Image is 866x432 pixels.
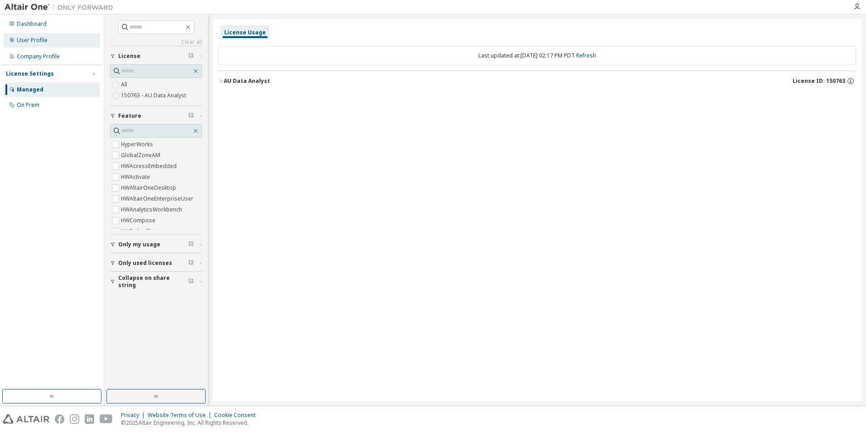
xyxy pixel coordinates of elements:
[576,52,596,59] a: Refresh
[17,53,60,60] div: Company Profile
[121,182,178,193] label: HWAltairOneDesktop
[85,414,94,424] img: linkedin.svg
[148,412,214,419] div: Website Terms of Use
[118,53,140,60] span: License
[110,235,202,254] button: Only my usage
[121,79,129,90] label: All
[121,139,155,150] label: HyperWorks
[121,90,188,101] label: 150763 - AU Data Analyst
[3,414,49,424] img: altair_logo.svg
[17,101,39,109] div: On Prem
[121,193,195,204] label: HWAltairOneEnterpriseUser
[17,37,48,44] div: User Profile
[118,259,172,267] span: Only used licenses
[55,414,64,424] img: facebook.svg
[214,412,261,419] div: Cookie Consent
[121,215,157,226] label: HWCompose
[218,46,856,65] div: Last updated at: [DATE] 02:17 PM PDT
[17,20,47,28] div: Dashboard
[100,414,113,424] img: youtube.svg
[188,241,194,248] span: Clear filter
[118,274,188,289] span: Collapse on share string
[218,71,856,91] button: AU Data AnalystLicense ID: 150763
[224,77,270,85] div: AU Data Analyst
[70,414,79,424] img: instagram.svg
[188,112,194,120] span: Clear filter
[6,70,54,77] div: License Settings
[110,46,202,66] button: License
[121,161,178,172] label: HWAccessEmbedded
[121,204,184,215] label: HWAnalyticsWorkbench
[188,53,194,60] span: Clear filter
[188,259,194,267] span: Clear filter
[110,106,202,126] button: Feature
[110,272,202,292] button: Collapse on share string
[118,112,141,120] span: Feature
[793,77,845,85] span: License ID: 150763
[121,412,148,419] div: Privacy
[118,241,160,248] span: Only my usage
[110,253,202,273] button: Only used licenses
[121,226,164,237] label: HWEmbedBasic
[224,29,266,36] div: License Usage
[121,150,162,161] label: GlobalZoneAM
[121,419,261,427] p: © 2025 Altair Engineering, Inc. All Rights Reserved.
[5,3,118,12] img: Altair One
[17,86,43,93] div: Managed
[121,172,152,182] label: HWActivate
[188,278,194,285] span: Clear filter
[110,38,202,46] a: Clear all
